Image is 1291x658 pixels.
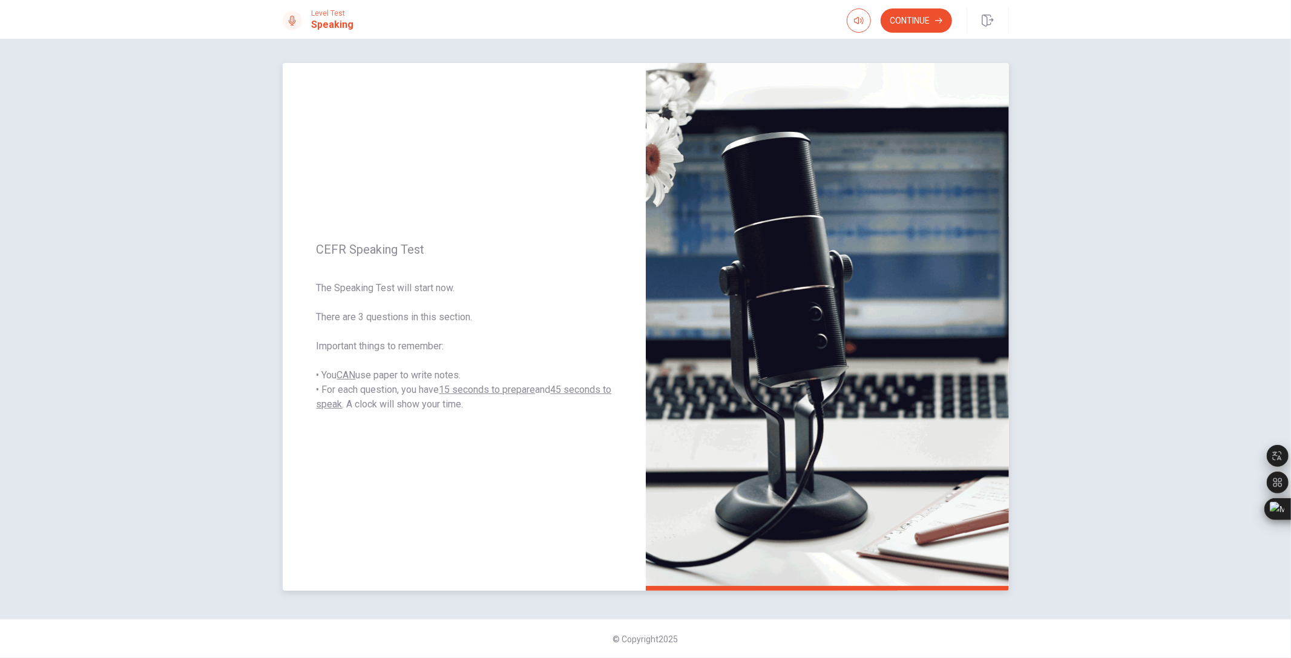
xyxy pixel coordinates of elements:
[312,9,354,18] span: Level Test
[312,18,354,32] h1: Speaking
[881,8,952,33] button: Continue
[317,242,612,257] span: CEFR Speaking Test
[337,369,356,381] u: CAN
[317,281,612,412] span: The Speaking Test will start now. There are 3 questions in this section. Important things to reme...
[646,63,1009,591] img: speaking intro
[439,384,536,395] u: 15 seconds to prepare
[613,634,678,644] span: © Copyright 2025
